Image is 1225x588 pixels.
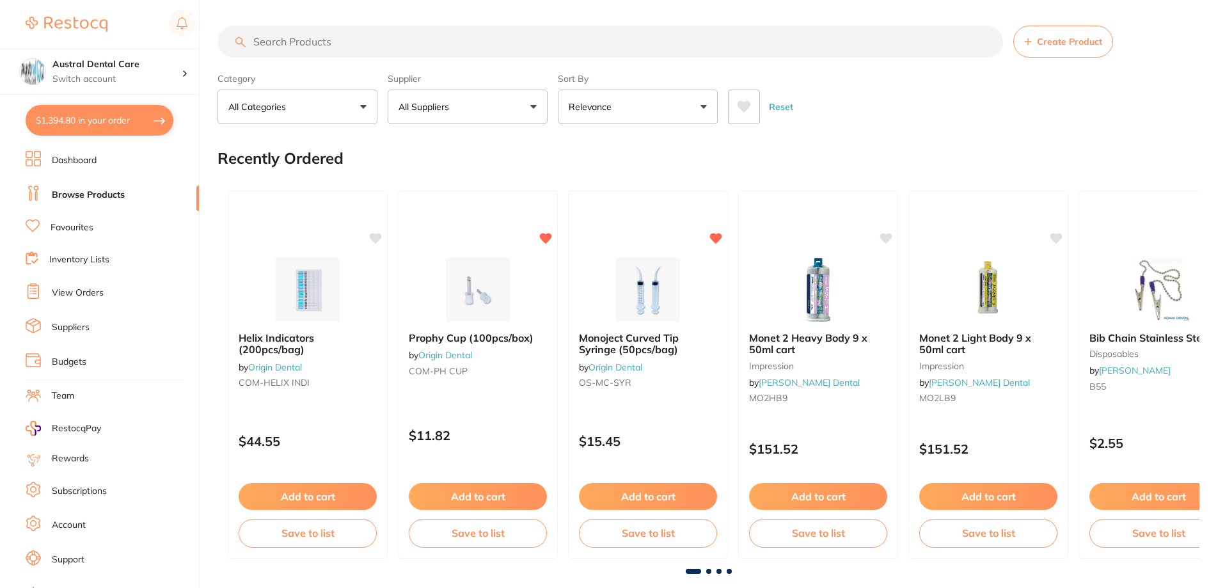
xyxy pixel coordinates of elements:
small: MO2LB9 [919,393,1057,403]
h4: Austral Dental Care [52,58,182,71]
a: Origin Dental [418,349,472,361]
a: [PERSON_NAME] [1099,365,1171,376]
a: [PERSON_NAME] Dental [929,377,1030,388]
b: Monet 2 Light Body 9 x 50ml cart [919,332,1057,356]
a: Suppliers [52,321,90,334]
a: Subscriptions [52,485,107,498]
span: Create Product [1037,36,1102,47]
a: Origin Dental [248,362,302,373]
button: Add to cart [409,483,547,510]
span: by [919,377,1030,388]
button: $1,394.80 in your order [26,105,173,136]
p: $15.45 [579,434,717,449]
button: All Suppliers [388,90,548,124]
b: Monoject Curved Tip Syringe (50pcs/bag) [579,332,717,356]
a: Support [52,553,84,566]
button: Create Product [1013,26,1113,58]
img: Monet 2 Light Body 9 x 50ml cart [947,258,1030,322]
small: OS-MC-SYR [579,377,717,388]
a: Account [52,519,86,532]
a: [PERSON_NAME] Dental [759,377,860,388]
img: Restocq Logo [26,17,107,32]
img: Austral Dental Care [20,59,45,84]
button: Save to list [409,519,547,547]
p: $151.52 [919,441,1057,456]
button: Reset [765,90,797,124]
button: Add to cart [749,483,887,510]
b: Helix Indicators (200pcs/bag) [239,332,377,356]
button: Add to cart [239,483,377,510]
a: RestocqPay [26,421,101,436]
a: Favourites [51,221,93,234]
span: by [1089,365,1171,376]
small: COM-PH CUP [409,366,547,376]
small: COM-HELIX INDI [239,377,377,388]
label: Supplier [388,73,548,84]
a: Rewards [52,452,89,465]
p: All Suppliers [399,100,454,113]
p: $44.55 [239,434,377,449]
span: by [239,362,302,373]
label: Sort By [558,73,718,84]
h2: Recently Ordered [217,150,344,168]
a: Browse Products [52,189,125,202]
p: Switch account [52,73,182,86]
img: RestocqPay [26,421,41,436]
a: Budgets [52,356,86,369]
a: Dashboard [52,154,97,167]
button: Save to list [919,519,1057,547]
button: Add to cart [919,483,1057,510]
a: Restocq Logo [26,10,107,39]
img: Bib Chain Stainless Steel [1117,258,1200,322]
small: impression [749,361,887,371]
a: Team [52,390,74,402]
button: All Categories [217,90,377,124]
img: Helix Indicators (200pcs/bag) [266,258,349,322]
p: Relevance [569,100,617,113]
button: Relevance [558,90,718,124]
span: by [409,349,472,361]
span: by [749,377,860,388]
p: All Categories [228,100,291,113]
img: Prophy Cup (100pcs/box) [436,258,519,322]
span: by [579,362,642,373]
span: RestocqPay [52,422,101,435]
small: impression [919,361,1057,371]
label: Category [217,73,377,84]
button: Save to list [749,519,887,547]
button: Add to cart [579,483,717,510]
a: View Orders [52,287,104,299]
b: Prophy Cup (100pcs/box) [409,332,547,344]
img: Monoject Curved Tip Syringe (50pcs/bag) [606,258,690,322]
button: Save to list [579,519,717,547]
b: Monet 2 Heavy Body 9 x 50ml cart [749,332,887,356]
input: Search Products [217,26,1003,58]
a: Origin Dental [589,362,642,373]
img: Monet 2 Heavy Body 9 x 50ml cart [777,258,860,322]
p: $151.52 [749,441,887,456]
button: Save to list [239,519,377,547]
small: MO2HB9 [749,393,887,403]
p: $11.82 [409,428,547,443]
a: Inventory Lists [49,253,109,266]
